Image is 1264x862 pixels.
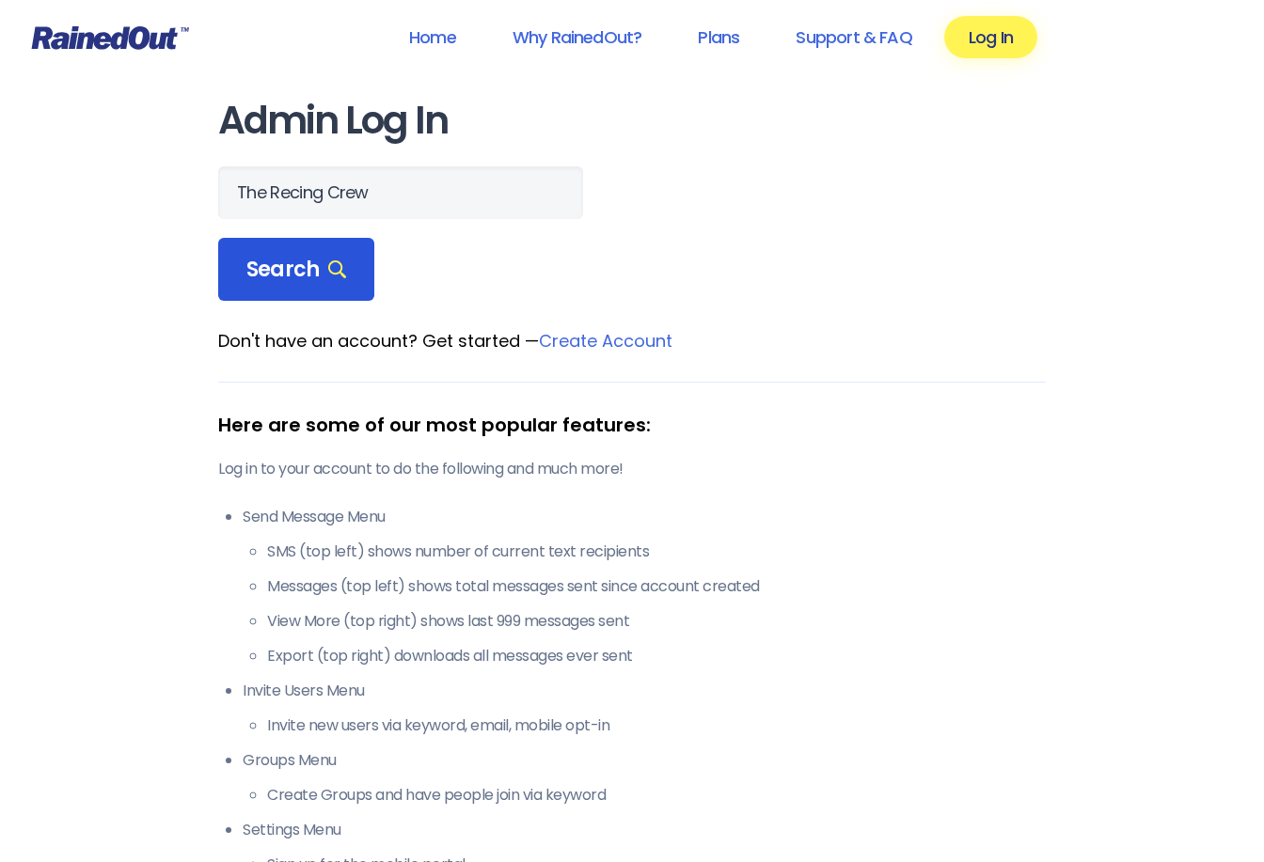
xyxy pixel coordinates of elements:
[673,16,764,58] a: Plans
[267,784,1046,807] li: Create Groups and have people join via keyword
[539,329,672,353] a: Create Account
[944,16,1037,58] a: Log In
[243,506,1046,667] li: Send Message Menu
[218,166,583,219] input: Search Orgs…
[218,238,374,302] div: Search
[385,16,481,58] a: Home
[488,16,667,58] a: Why RainedOut?
[267,541,1046,563] li: SMS (top left) shows number of current text recipients
[243,749,1046,807] li: Groups Menu
[267,610,1046,633] li: View More (top right) shows last 999 messages sent
[267,645,1046,667] li: Export (top right) downloads all messages ever sent
[246,257,346,283] span: Search
[218,411,1046,439] div: Here are some of our most popular features:
[267,575,1046,598] li: Messages (top left) shows total messages sent since account created
[243,680,1046,737] li: Invite Users Menu
[267,714,1046,737] li: Invite new users via keyword, email, mobile opt-in
[218,458,1046,480] p: Log in to your account to do the following and much more!
[218,100,1046,142] h1: Admin Log In
[771,16,936,58] a: Support & FAQ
